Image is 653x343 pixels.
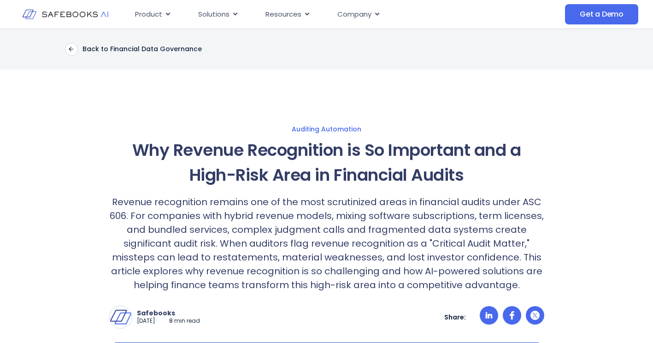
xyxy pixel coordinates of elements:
[109,195,544,292] p: Revenue recognition remains one of the most scrutinized areas in financial audits under ASC 606. ...
[19,125,635,133] a: Auditing Automation
[580,10,624,19] span: Get a Demo
[265,9,301,20] span: Resources
[137,309,200,317] p: Safebooks
[198,9,229,20] span: Solutions
[565,4,638,24] a: Get a Demo
[135,9,162,20] span: Product
[444,313,466,321] p: Share:
[110,306,132,328] img: Safebooks
[82,45,202,53] p: Back to Financial Data Governance
[137,317,155,325] p: [DATE]
[109,138,544,188] h1: Why Revenue Recognition is So Important and a High-Risk Area in Financial Audits
[337,9,371,20] span: Company
[65,43,202,56] a: Back to Financial Data Governance
[128,6,497,24] div: Menu Toggle
[169,317,200,325] p: 8 min read
[128,6,497,24] nav: Menu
